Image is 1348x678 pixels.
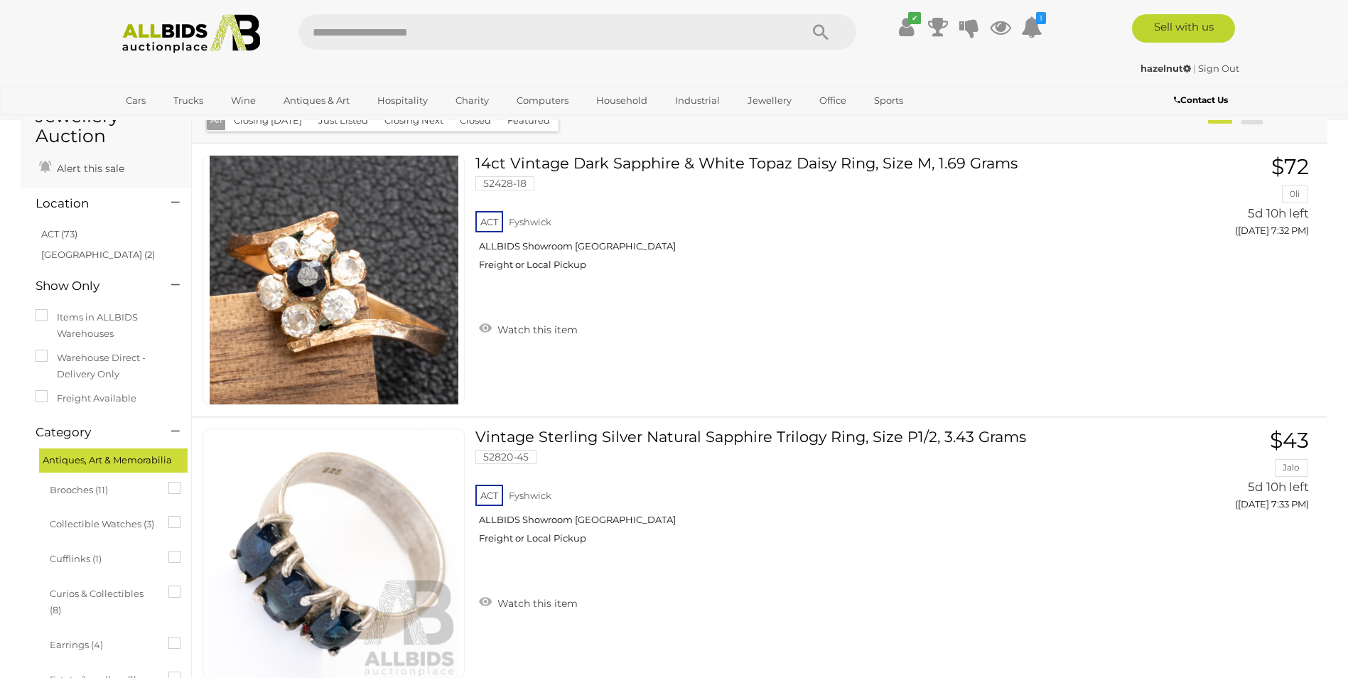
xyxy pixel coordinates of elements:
a: [GEOGRAPHIC_DATA] (2) [41,249,155,260]
a: Industrial [666,89,729,112]
a: Hospitality [368,89,437,112]
a: Contact Us [1174,92,1231,108]
span: Alert this sale [53,162,124,175]
h4: Location [36,197,150,210]
strong: hazelnut [1141,63,1191,74]
a: ACT (73) [41,228,77,240]
span: Curios & Collectibles (8) [50,582,156,619]
a: Household [587,89,657,112]
button: Search [785,14,856,50]
a: Watch this item [475,591,581,613]
a: $43 Jalo 5d 10h left ([DATE] 7:33 PM) [1148,429,1312,517]
label: Freight Available [36,390,136,407]
span: Brooches (11) [50,478,156,498]
button: Featured [499,109,559,131]
span: $43 [1270,427,1309,453]
button: Closed [451,109,500,131]
a: 1 [1021,14,1042,40]
a: Sports [865,89,912,112]
a: Sell with us [1132,14,1235,43]
h4: Show Only [36,279,150,293]
a: Cars [117,89,155,112]
a: Vintage Sterling Silver Natural Sapphire Trilogy Ring, Size P1/2, 3.43 Grams 52820-45 ACT Fyshwic... [486,429,1127,555]
a: Jewellery [738,89,801,112]
a: Sign Out [1198,63,1239,74]
button: Closing Next [376,109,452,131]
a: 14ct Vintage Dark Sapphire & White Topaz Daisy Ring, Size M, 1.69 Grams 52428-18 ACT Fyshwick ALL... [486,155,1127,281]
a: ✔ [896,14,917,40]
span: $72 [1271,154,1309,180]
span: Watch this item [494,323,578,336]
a: Antiques & Art [274,89,359,112]
div: Antiques, Art & Memorabilia [39,448,188,472]
label: Items in ALLBIDS Warehouses [36,309,177,343]
b: Contact Us [1174,95,1228,105]
label: Warehouse Direct - Delivery Only [36,350,177,383]
a: Computers [507,89,578,112]
a: Office [810,89,856,112]
img: 52820-45a.jpg [210,429,458,678]
a: Charity [446,89,498,112]
button: Just Listed [310,109,377,131]
h4: Category [36,426,150,439]
a: Alert this sale [36,156,128,178]
a: hazelnut [1141,63,1193,74]
a: Wine [222,89,265,112]
span: Watch this item [494,597,578,610]
a: Watch this item [475,318,581,339]
img: Allbids.com.au [114,14,269,53]
a: [GEOGRAPHIC_DATA] [117,112,236,136]
a: $72 0li 5d 10h left ([DATE] 7:32 PM) [1148,155,1312,244]
h1: Jewellery Auction [36,107,177,146]
button: Closing [DATE] [225,109,311,131]
i: ✔ [908,12,921,24]
i: 1 [1036,12,1046,24]
span: Earrings (4) [50,633,156,653]
span: Cufflinks (1) [50,547,156,567]
a: Trucks [164,89,212,112]
img: 52428-18a.jpg [210,156,458,404]
span: | [1193,63,1196,74]
span: Collectible Watches (3) [50,512,156,532]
